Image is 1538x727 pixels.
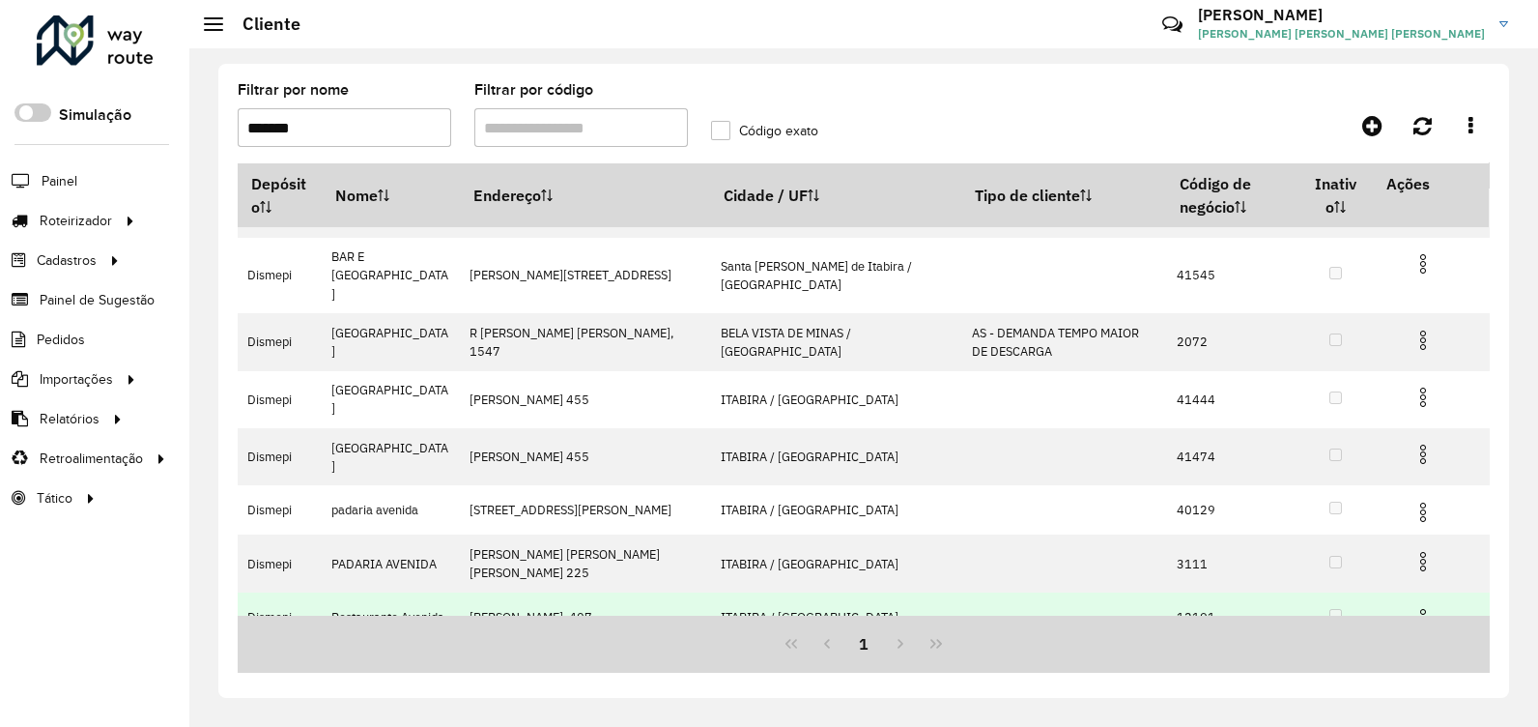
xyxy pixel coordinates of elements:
td: [GEOGRAPHIC_DATA] [322,428,460,485]
h2: Cliente [223,14,300,35]
span: Pedidos [37,330,85,350]
td: Dismepi [238,485,322,535]
span: Tático [37,488,72,509]
th: Código de negócio [1167,162,1298,227]
label: Simulação [59,103,131,127]
td: Dismepi [238,313,322,370]
td: Dismepi [238,428,322,485]
td: [STREET_ADDRESS][PERSON_NAME] [460,485,710,535]
span: Roteirizador [40,211,112,231]
td: 41545 [1167,238,1298,314]
td: [PERSON_NAME] [PERSON_NAME] [PERSON_NAME] 225 [460,535,710,592]
td: [PERSON_NAME] 455 [460,428,710,485]
span: Retroalimentação [40,449,143,469]
td: 41474 [1167,428,1298,485]
td: BELA VISTA DE MINAS / [GEOGRAPHIC_DATA] [710,313,961,370]
span: [PERSON_NAME] [PERSON_NAME] [PERSON_NAME] [1198,25,1485,43]
th: Nome [322,162,460,227]
a: Contato Rápido [1152,4,1193,45]
th: Ações [1373,163,1489,204]
td: [GEOGRAPHIC_DATA] [322,371,460,428]
td: Dismepi [238,593,322,642]
td: ITABIRA / [GEOGRAPHIC_DATA] [710,371,961,428]
th: Inativo [1298,162,1373,227]
td: [PERSON_NAME][STREET_ADDRESS] [460,238,710,314]
td: Dismepi [238,371,322,428]
td: R [PERSON_NAME] [PERSON_NAME], 1547 [460,313,710,370]
label: Filtrar por código [474,78,593,102]
td: ITABIRA / [GEOGRAPHIC_DATA] [710,428,961,485]
td: 40129 [1167,485,1298,535]
span: Importações [40,369,113,390]
th: Depósito [238,162,322,227]
span: Painel [42,171,77,191]
td: [PERSON_NAME], 407 [460,593,710,642]
td: ITABIRA / [GEOGRAPHIC_DATA] [710,535,961,592]
h3: [PERSON_NAME] [1198,6,1485,24]
th: Cidade / UF [710,162,961,227]
td: ITABIRA / [GEOGRAPHIC_DATA] [710,593,961,642]
td: ITABIRA / [GEOGRAPHIC_DATA] [710,485,961,535]
td: Dismepi [238,535,322,592]
td: BAR E [GEOGRAPHIC_DATA] [322,238,460,314]
td: Santa [PERSON_NAME] de Itabira / [GEOGRAPHIC_DATA] [710,238,961,314]
td: 3111 [1167,535,1298,592]
td: 2072 [1167,313,1298,370]
td: PADARIA AVENIDA [322,535,460,592]
td: [GEOGRAPHIC_DATA] [322,313,460,370]
td: Dismepi [238,238,322,314]
td: 12191 [1167,593,1298,642]
label: Código exato [711,121,818,141]
td: padaria avenida [322,485,460,535]
span: Cadastros [37,250,97,271]
td: [PERSON_NAME] 455 [460,371,710,428]
td: 41444 [1167,371,1298,428]
th: Tipo de cliente [961,162,1166,227]
button: 1 [845,625,882,662]
label: Filtrar por nome [238,78,349,102]
span: Painel de Sugestão [40,290,155,310]
span: Relatórios [40,409,100,429]
th: Endereço [460,162,710,227]
td: Restaurante Avenida [322,593,460,642]
td: AS - DEMANDA TEMPO MAIOR DE DESCARGA [961,313,1166,370]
